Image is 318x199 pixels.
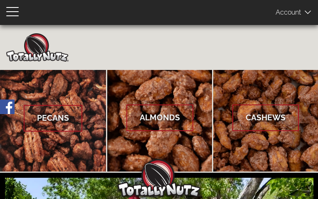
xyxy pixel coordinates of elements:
span: Cashews [232,104,299,131]
img: Totally Nutz Logo [118,159,201,197]
a: Almonds [107,70,212,172]
span: Pecans [24,105,82,131]
span: Almonds [126,104,193,131]
img: Home [6,33,69,62]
